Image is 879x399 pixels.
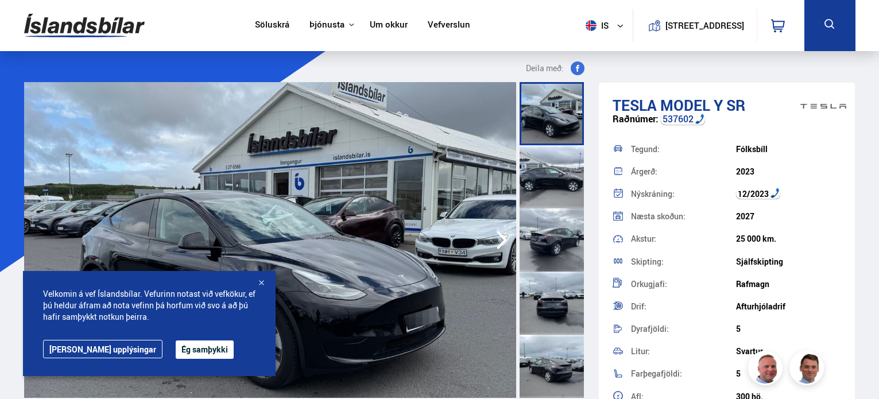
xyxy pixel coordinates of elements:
[521,61,589,75] button: Deila með:
[370,20,408,32] a: Um okkur
[661,114,705,125] div: Call: 537602
[526,61,564,75] span: Deila með:
[736,280,841,289] div: Rafmagn
[631,303,736,311] div: Drif:
[736,347,841,356] div: Svartur
[631,212,736,220] div: Næsta skoðun:
[581,20,610,31] span: is
[736,145,841,154] div: Fólksbíll
[631,370,736,378] div: Farþegafjöldi:
[428,20,470,32] a: Vefverslun
[631,145,736,153] div: Tegund:
[770,188,780,198] img: hfpfyWBK5wQHBAGPgDf9c6qAYOxxMAAAAASUVORK5CYII=
[309,20,344,30] button: Þjónusta
[736,234,841,243] div: 25 000 km.
[43,288,255,323] span: Velkomin á vef Íslandsbílar. Vefurinn notast við vefkökur, ef þú heldur áfram að nota vefinn þá h...
[24,7,145,44] img: G0Ugv5HjCgRt.svg
[791,352,826,387] img: FbJEzSuNWCJXmdc-.webp
[736,212,841,221] div: 2027
[800,88,846,124] img: brand logo
[695,114,704,124] img: hfpfyWBK5wQHBAGPgDf9c6qAYOxxMAAAAASUVORK5CYII=
[631,258,736,266] div: Skipting:
[176,340,234,359] button: Ég samþykki
[631,168,736,176] div: Árgerð:
[639,9,750,42] a: [STREET_ADDRESS]
[581,9,633,42] button: is
[736,167,841,176] div: 2023
[670,21,740,30] button: [STREET_ADDRESS]
[736,324,841,334] div: 5
[660,95,745,115] span: Model Y SR
[736,302,841,311] div: Afturhjóladrif
[631,190,736,198] div: Nýskráning:
[750,352,784,387] img: siFngHWaQ9KaOqBr.png
[736,189,780,199] div: Call: 12/2023
[43,340,162,358] a: [PERSON_NAME] upplýsingar
[613,95,657,115] span: Tesla
[631,347,736,355] div: Litur:
[736,369,841,378] div: 5
[631,325,736,333] div: Dyrafjöldi:
[631,280,736,288] div: Orkugjafi:
[586,20,597,31] img: svg+xml;base64,PHN2ZyB4bWxucz0iaHR0cDovL3d3dy53My5vcmcvMjAwMC9zdmciIHdpZHRoPSI1MTIiIGhlaWdodD0iNT...
[255,20,289,32] a: Söluskrá
[631,235,736,243] div: Akstur:
[613,113,659,125] span: Raðnúmer:
[736,257,841,266] div: Sjálfskipting
[24,82,516,398] img: 3532288.jpeg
